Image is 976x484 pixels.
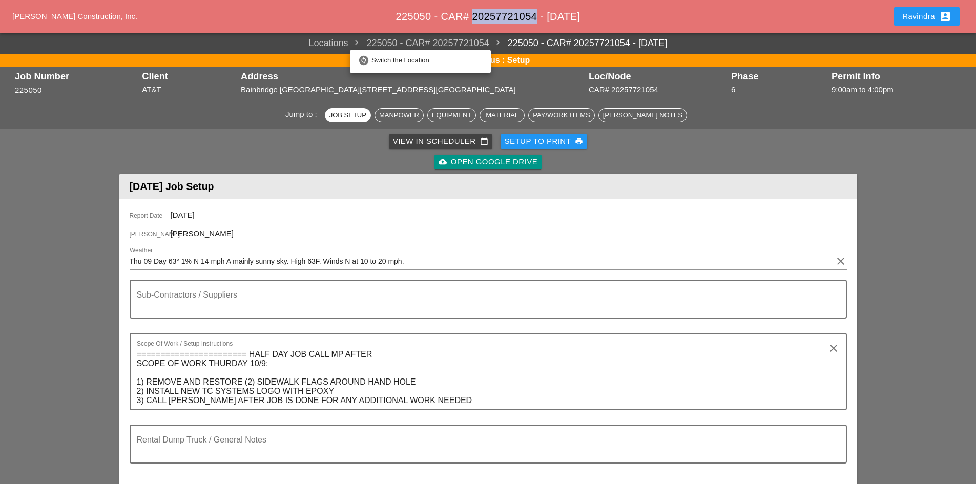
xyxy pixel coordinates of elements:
span: 225050 - CAR# 20257721054 - [DATE] [396,11,580,22]
span: Report Date [130,211,171,220]
div: Permit Info [832,71,961,81]
span: 225050 - CAR# 20257721054 [348,36,489,50]
div: Open Google Drive [439,156,537,168]
span: Jump to : [285,110,321,118]
button: Ravindra [894,7,960,26]
textarea: Scope Of Work / Setup Instructions [137,346,832,409]
i: print [575,137,583,145]
button: Pay/Work Items [528,108,594,122]
button: [PERSON_NAME] Notes [598,108,687,122]
div: View in Scheduler [393,136,488,148]
i: calendar_today [480,137,488,145]
div: Pay/Work Items [533,110,590,120]
a: 225050 - CAR# 20257721054 - [DATE] [489,36,668,50]
i: change_circle [358,55,369,66]
div: AT&T [142,84,236,96]
button: Job Setup [325,108,371,122]
div: Equipment [432,110,471,120]
div: Manpower [379,110,419,120]
a: [PERSON_NAME] Construction, Inc. [12,12,137,20]
input: Weather [130,253,833,269]
div: Client [142,71,236,81]
button: Setup to Print [501,134,588,149]
div: Setup to Print [505,136,584,148]
button: Manpower [375,108,424,122]
div: 6 [731,84,826,96]
i: cloud_upload [439,158,447,166]
a: Locations [308,36,348,50]
i: clear [835,255,847,267]
i: account_box [939,10,951,23]
button: Equipment [427,108,476,122]
div: Switch the Location [371,54,483,67]
div: Address [241,71,584,81]
div: [PERSON_NAME] Notes [603,110,682,120]
a: Open Google Drive [434,155,542,169]
div: Job Setup [329,110,366,120]
button: 225050 [15,85,42,96]
div: Phase [731,71,826,81]
div: Ravindra [902,10,951,23]
div: 9:00am to 4:00pm [832,84,961,96]
a: View in Scheduler [389,134,492,149]
span: [DATE] [171,211,195,219]
button: Material [480,108,525,122]
div: Loc/Node [589,71,726,81]
div: CAR# 20257721054 [589,84,726,96]
div: Bainbridge [GEOGRAPHIC_DATA][STREET_ADDRESS][GEOGRAPHIC_DATA] [241,84,584,96]
div: Material [484,110,520,120]
i: clear [827,342,840,354]
textarea: Sub-Contractors / Suppliers [137,293,832,318]
div: Job Number [15,71,137,81]
textarea: Rental Dump Truck / General Notes [137,438,832,462]
span: [PERSON_NAME] [130,229,171,239]
span: [PERSON_NAME] [171,229,234,238]
header: [DATE] Job Setup [119,174,857,199]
